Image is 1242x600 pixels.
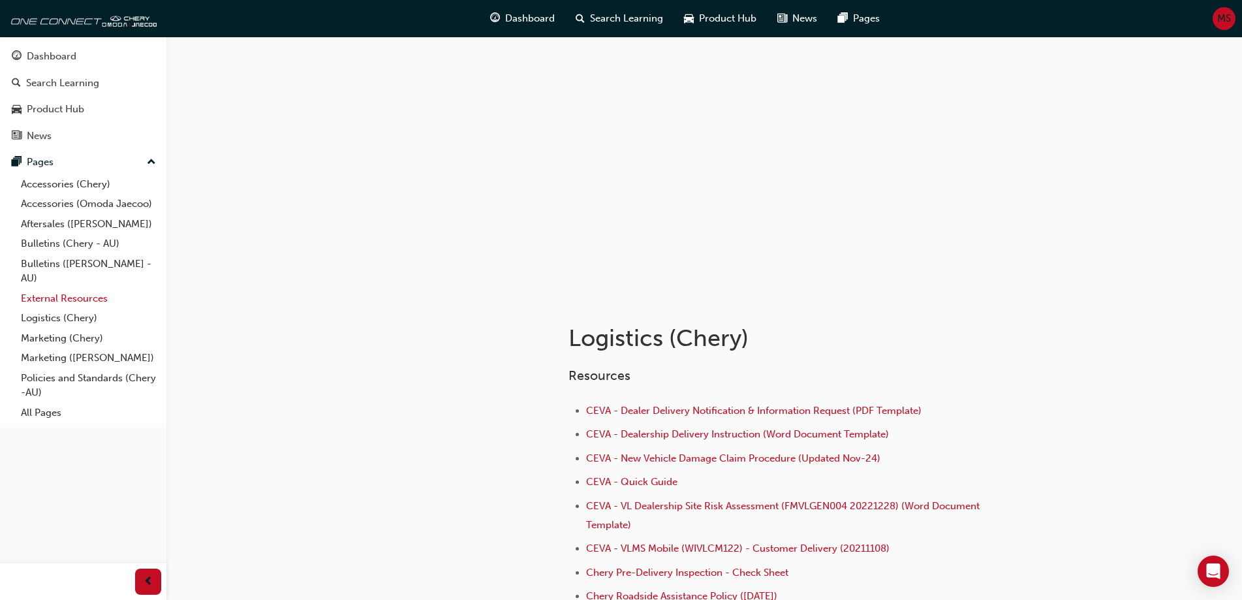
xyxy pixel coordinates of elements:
a: Policies and Standards (Chery -AU) [16,368,161,403]
button: DashboardSearch LearningProduct HubNews [5,42,161,150]
div: Search Learning [26,76,99,91]
div: Product Hub [27,102,84,117]
span: pages-icon [12,157,22,168]
div: Open Intercom Messenger [1198,556,1229,587]
span: Product Hub [699,11,756,26]
span: search-icon [576,10,585,27]
a: News [5,124,161,148]
div: Dashboard [27,49,76,64]
span: up-icon [147,154,156,171]
a: Bulletins ([PERSON_NAME] - AU) [16,254,161,289]
span: prev-icon [144,574,153,590]
span: pages-icon [838,10,848,27]
a: Accessories (Chery) [16,174,161,195]
span: Pages [853,11,880,26]
a: Marketing (Chery) [16,328,161,349]
a: CEVA - Dealership Delivery Instruction (Word Document Template) [586,428,889,440]
span: search-icon [12,78,21,89]
button: Pages [5,150,161,174]
a: CEVA - VLMS Mobile (WIVLCM122) - Customer Delivery (20211108) [586,543,890,554]
a: search-iconSearch Learning [565,5,674,32]
div: News [27,129,52,144]
a: guage-iconDashboard [480,5,565,32]
span: MS [1217,11,1231,26]
span: guage-icon [490,10,500,27]
a: pages-iconPages [828,5,890,32]
img: oneconnect [7,5,157,31]
a: CEVA - New Vehicle Damage Claim Procedure (Updated Nov-24) [586,452,880,464]
span: car-icon [12,104,22,116]
a: Chery Pre-Delivery Inspection - Check Sheet [586,567,788,578]
span: Dashboard [505,11,555,26]
a: CEVA - VL Dealership Site Risk Assessment (FMVLGEN004 20221228) (Word Document Template) [586,500,982,531]
a: car-iconProduct Hub [674,5,767,32]
div: Pages [27,155,54,170]
a: External Resources [16,289,161,309]
span: guage-icon [12,51,22,63]
span: News [792,11,817,26]
h1: Logistics (Chery) [568,324,997,353]
a: Accessories (Omoda Jaecoo) [16,194,161,214]
a: Dashboard [5,44,161,69]
span: car-icon [684,10,694,27]
a: Product Hub [5,97,161,121]
a: All Pages [16,403,161,423]
a: Aftersales ([PERSON_NAME]) [16,214,161,234]
a: Bulletins (Chery - AU) [16,234,161,254]
a: Logistics (Chery) [16,308,161,328]
span: news-icon [777,10,787,27]
span: Resources [568,368,630,383]
a: news-iconNews [767,5,828,32]
a: Search Learning [5,71,161,95]
a: CEVA - Quick Guide [586,476,677,488]
button: MS [1213,7,1235,30]
span: Search Learning [590,11,663,26]
a: Marketing ([PERSON_NAME]) [16,348,161,368]
span: news-icon [12,131,22,142]
a: CEVA - Dealer Delivery Notification & Information Request (PDF Template) [586,405,922,417]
